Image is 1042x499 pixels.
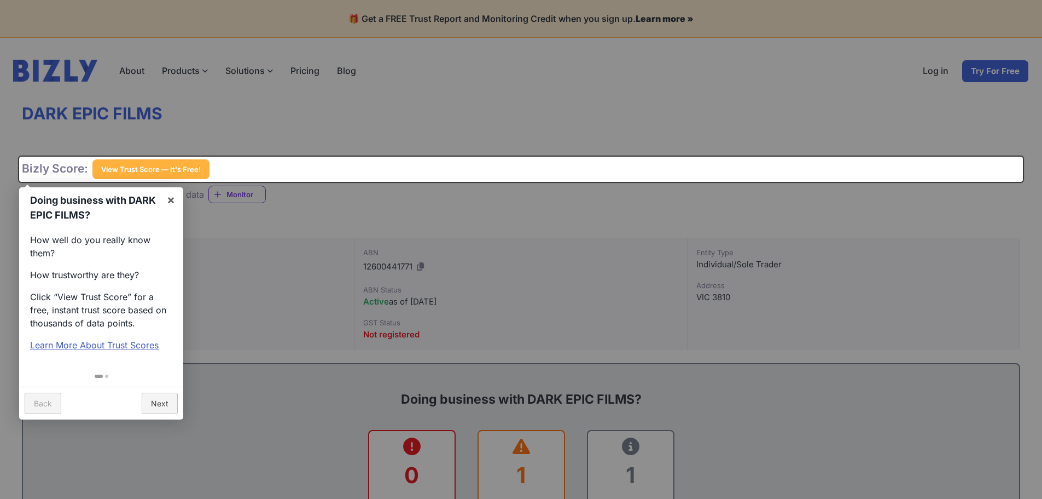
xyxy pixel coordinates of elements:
a: × [159,187,183,212]
p: How trustworthy are they? [30,268,172,282]
a: Back [25,393,61,414]
a: Learn More About Trust Scores [30,340,159,351]
a: Next [142,393,178,414]
p: Click “View Trust Score” for a free, instant trust score based on thousands of data points. [30,290,172,330]
p: How well do you really know them? [30,233,172,260]
h1: Doing business with DARK EPIC FILMS? [30,193,158,222]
